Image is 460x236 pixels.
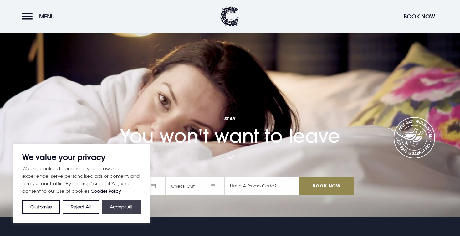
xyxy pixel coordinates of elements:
span: Check Out [165,177,225,195]
h1: You won't want to leave [106,100,354,147]
div: We value your privacy [13,144,150,223]
input: Book Now [299,177,354,195]
img: Clandeboye Lodge [220,6,239,27]
button: Book Now [401,10,438,23]
span: Stay [106,115,354,121]
button: Customise [22,200,60,214]
button: Accept All [102,200,141,214]
p: We value your privacy [22,153,141,161]
button: Menu [22,10,58,23]
input: Have A Promo Code? [225,177,299,195]
button: Reject All [63,200,99,214]
span: Menu [39,13,55,20]
a: Cookies Policy [91,188,121,194]
p: We use cookies to enhance your browsing experience, serve personalised ads or content, and analys... [22,165,141,195]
